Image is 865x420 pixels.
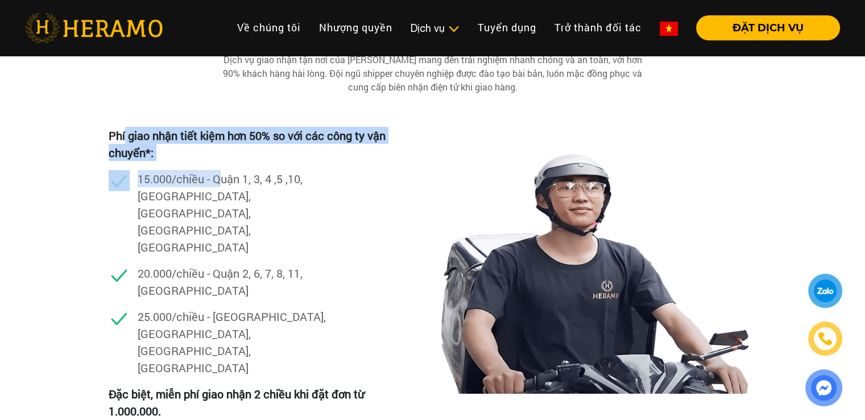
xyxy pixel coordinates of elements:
[109,170,130,191] img: checked.svg
[138,308,331,376] p: 25.000/chiều - [GEOGRAPHIC_DATA], [GEOGRAPHIC_DATA], [GEOGRAPHIC_DATA], [GEOGRAPHIC_DATA]
[411,20,460,36] div: Dịch vụ
[205,53,660,94] div: Dịch vụ giao nhận tận nơi của [PERSON_NAME] mang đến trải nghiệm nhanh chóng và an toàn, với hơn ...
[138,265,331,299] p: 20.000/chiều - Quận 2, 6, 7, 8, 11, [GEOGRAPHIC_DATA]
[25,13,163,43] img: heramo-logo.png
[545,15,651,40] a: Trở thành đối tác
[138,170,331,256] p: 15.000/chiều - Quận 1, 3, 4 ,5 ,10, [GEOGRAPHIC_DATA], [GEOGRAPHIC_DATA], [GEOGRAPHIC_DATA], [GEO...
[109,127,400,161] p: Phí giao nhận tiết kiệm hơn 50% so với các công ty vận chuyển*:
[228,15,310,40] a: Về chúng tôi
[696,15,840,40] button: ĐẶT DỊCH VỤ
[310,15,402,40] a: Nhượng quyền
[819,332,832,345] img: phone-icon
[109,265,130,286] img: checked.svg
[433,117,757,394] img: Heramo ve sinh giat hap giay giao nhan tan noi HCM
[810,323,841,354] a: phone-icon
[109,385,400,419] p: Đặc biệt, miễn phí giao nhận 2 chiều khi đặt đơn từ 1.000.000.
[448,23,460,35] img: subToggleIcon
[109,308,130,329] img: checked.svg
[469,15,545,40] a: Tuyển dụng
[687,23,840,33] a: ĐẶT DỊCH VỤ
[660,22,678,36] img: vn-flag.png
